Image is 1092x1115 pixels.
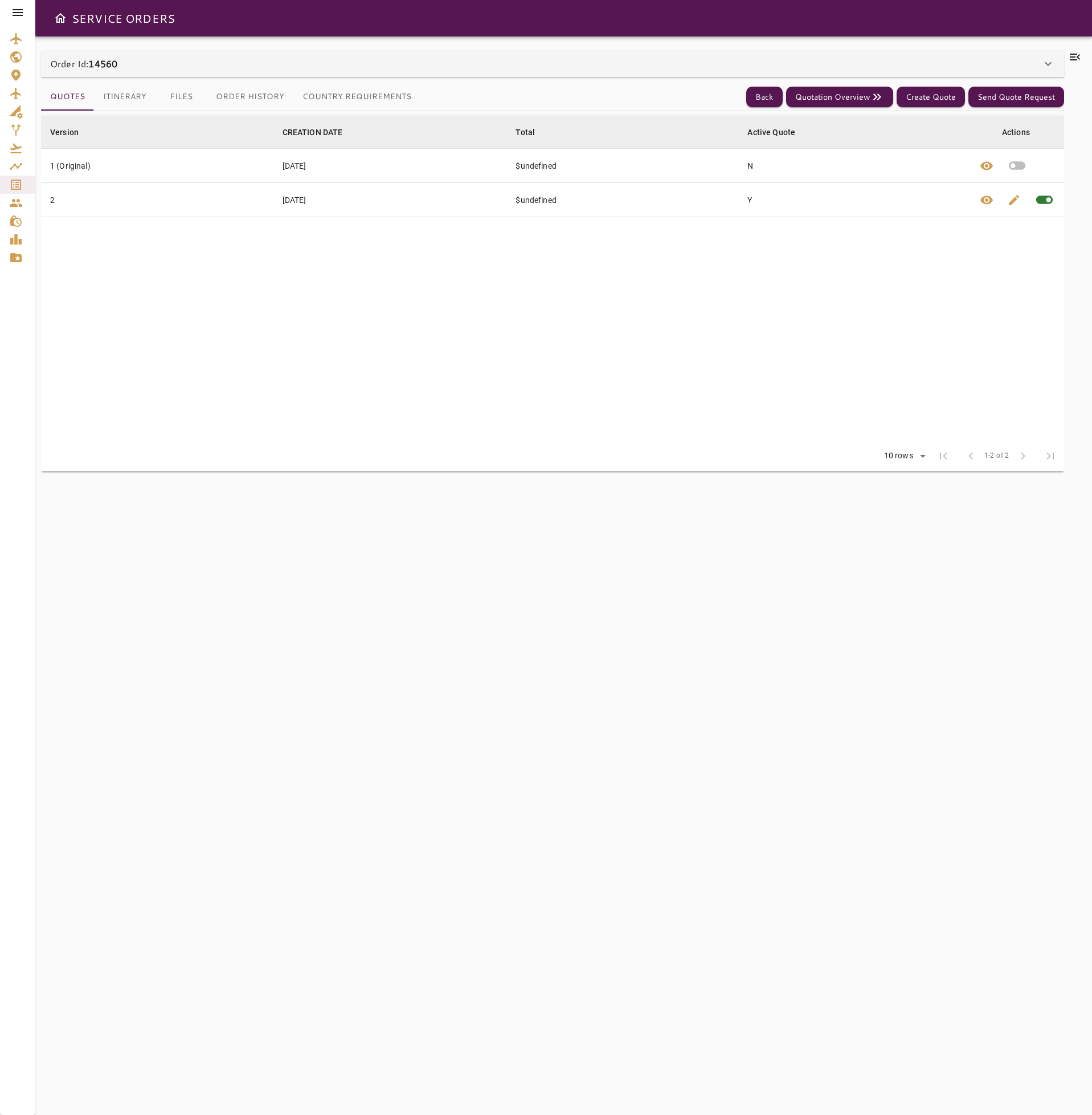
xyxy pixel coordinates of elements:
[283,125,358,139] span: CREATION DATE
[747,125,810,139] span: Active Quote
[957,442,984,470] span: Previous Page
[41,83,94,111] button: Quotes
[1007,193,1021,207] span: edit
[973,183,1000,217] button: View quote details
[968,87,1064,108] button: Send Quote Request
[72,9,175,27] h6: SERVICE ORDERS
[49,7,72,30] button: Open drawer
[156,83,207,111] button: Files
[50,125,93,139] span: Version
[881,451,916,461] div: 10 rows
[1028,183,1061,217] span: This quote is already active
[506,149,738,183] td: $undefined
[786,87,893,108] button: Quotation Overview
[1037,442,1064,470] span: Last Page
[980,159,993,173] span: visibility
[50,125,79,139] div: Version
[738,183,970,217] td: Y
[1000,149,1034,182] button: Set quote as active quote
[930,442,957,470] span: First Page
[293,83,420,111] button: Country Requirements
[207,83,293,111] button: Order History
[1009,442,1037,470] span: Next Page
[283,125,343,139] div: CREATION DATE
[50,57,117,71] p: Order Id:
[516,125,550,139] span: Total
[973,149,1000,182] button: View quote details
[41,149,273,183] td: 1 (Original)
[984,450,1009,462] span: 1-2 of 2
[897,87,965,108] button: Create Quote
[94,83,156,111] button: Itinerary
[41,50,1064,78] div: Order Id:14560
[506,183,738,217] td: $undefined
[747,125,795,139] div: Active Quote
[877,447,930,465] div: 10 rows
[516,125,535,139] div: Total
[273,149,507,183] td: [DATE]
[738,149,970,183] td: N
[746,87,783,108] button: Back
[41,83,420,111] div: basic tabs example
[1000,183,1028,217] button: Edit quote
[980,193,993,207] span: visibility
[41,183,273,217] td: 2
[88,57,117,70] b: 14560
[273,183,507,217] td: [DATE]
